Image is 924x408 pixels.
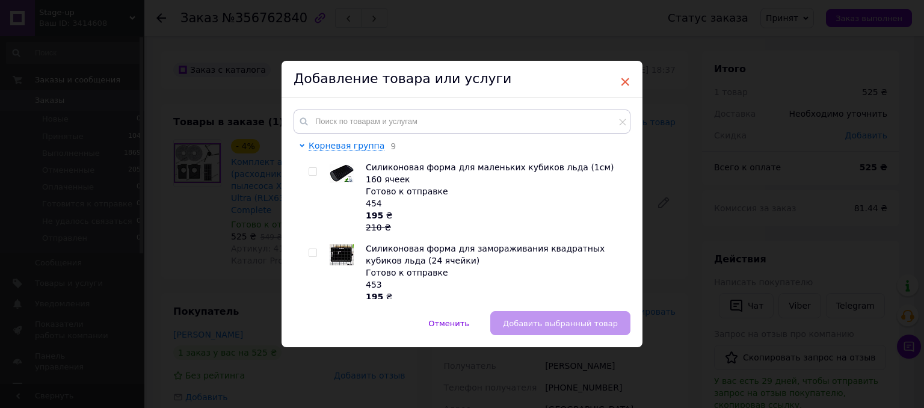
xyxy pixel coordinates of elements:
input: Поиск по товарам и услугам [294,110,630,134]
img: Силиконовая форма для маленьких кубиков льда (1см) 160 ячеек [330,164,354,183]
span: Корневая группа [309,141,384,150]
div: Добавление товара или услуги [282,61,642,97]
b: 195 [366,211,383,220]
div: ₴ [366,291,624,315]
div: Готово к отправке [366,267,624,279]
div: Готово к отправке [366,185,624,197]
span: × [620,72,630,92]
div: ₴ [366,209,624,233]
span: Силиконовая форма для маленьких кубиков льда (1см) 160 ячеек [366,162,614,184]
img: Силиконовая форма для замораживания квадратных кубиков льда (24 ячейки) [330,244,354,265]
span: Отменить [428,319,469,328]
b: 195 [366,292,383,301]
span: Силиконовая форма для замораживания квадратных кубиков льда (24 ячейки) [366,244,605,265]
span: 453 [366,280,382,289]
span: 9 [384,141,396,151]
span: 210 ₴ [366,223,391,232]
span: 454 [366,199,382,208]
button: Отменить [416,311,482,335]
